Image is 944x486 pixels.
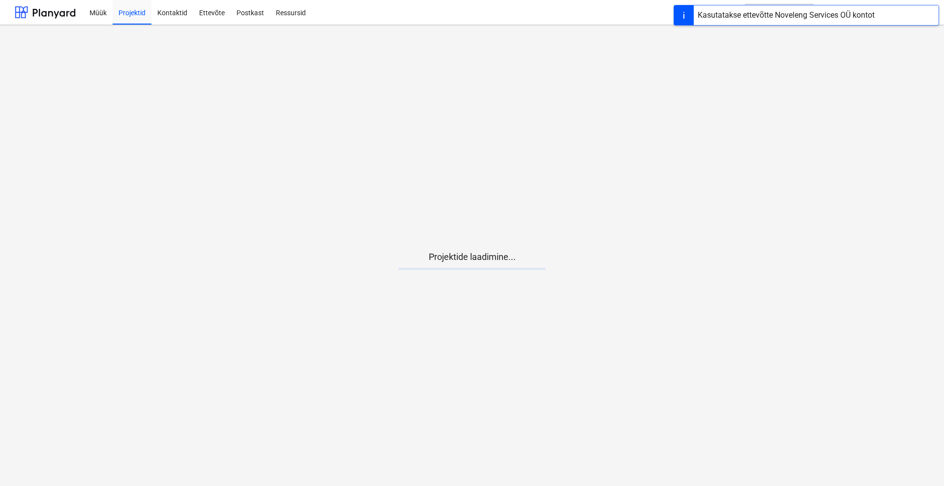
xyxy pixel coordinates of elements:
[698,9,875,21] div: Kasutatakse ettevõtte Noveleng Services OÜ kontot
[398,251,546,263] p: Projektide laadimine...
